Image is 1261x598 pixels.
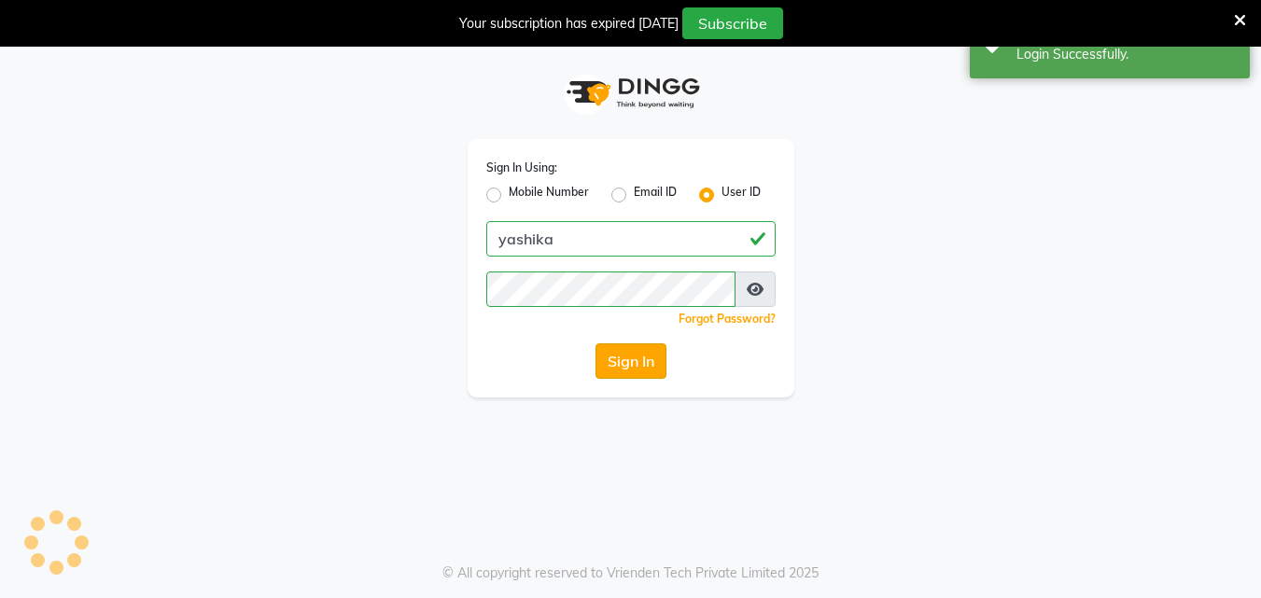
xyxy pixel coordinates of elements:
[634,184,677,206] label: Email ID
[595,343,666,379] button: Sign In
[486,160,557,176] label: Sign In Using:
[682,7,783,39] button: Subscribe
[722,184,761,206] label: User ID
[679,312,776,326] a: Forgot Password?
[556,65,706,120] img: logo1.svg
[509,184,589,206] label: Mobile Number
[459,14,679,34] div: Your subscription has expired [DATE]
[486,221,776,257] input: Username
[1016,45,1236,64] div: Login Successfully.
[486,271,736,307] input: Username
